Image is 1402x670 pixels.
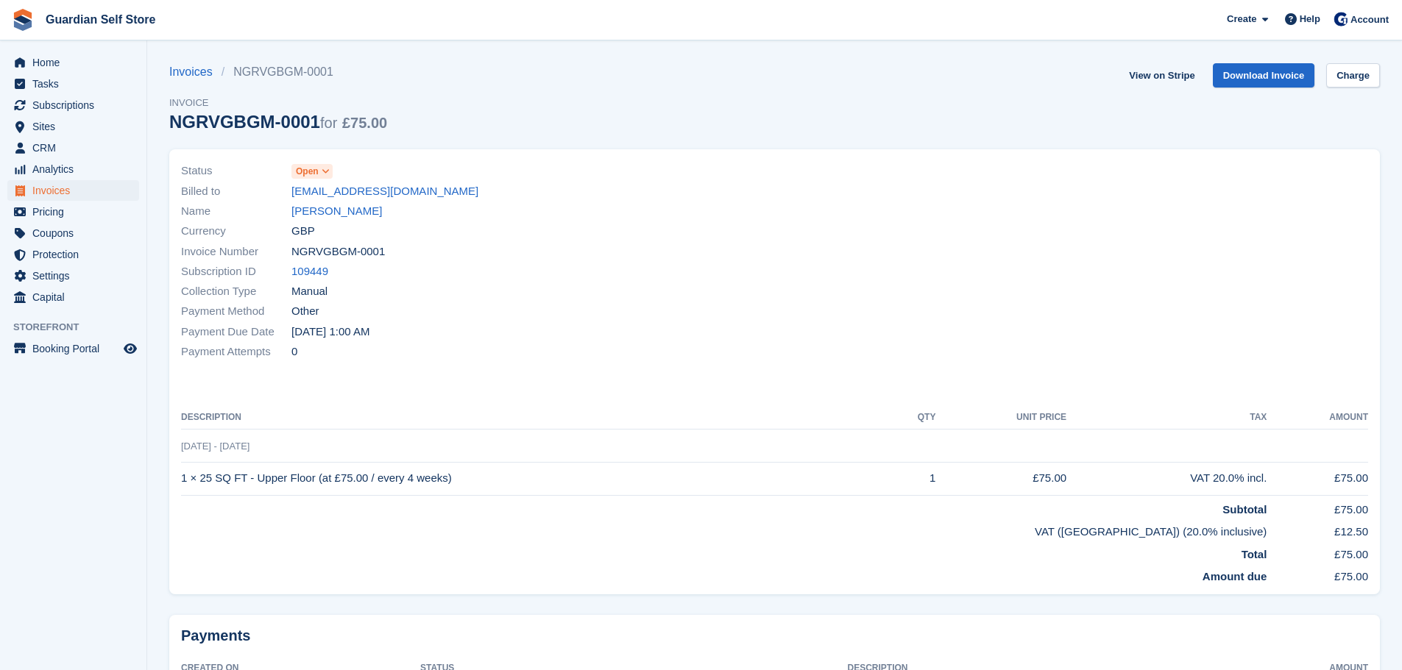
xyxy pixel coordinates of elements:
th: QTY [888,406,935,430]
a: menu [7,265,139,286]
span: Name [181,203,291,220]
span: Home [32,52,121,73]
td: £75.00 [1267,541,1368,563]
span: for [320,115,337,131]
span: Currency [181,223,291,240]
span: Settings [32,265,121,286]
a: menu [7,159,139,179]
a: menu [7,138,139,158]
td: £75.00 [1267,563,1368,585]
span: Capital [32,287,121,307]
span: Billed to [181,183,291,200]
a: View on Stripe [1123,63,1200,88]
span: Pricing [32,202,121,222]
a: Guardian Self Store [40,7,161,32]
a: [EMAIL_ADDRESS][DOMAIN_NAME] [291,183,478,200]
span: CRM [32,138,121,158]
a: menu [7,52,139,73]
a: Preview store [121,340,139,357]
a: menu [7,223,139,243]
span: Invoice [169,96,387,110]
td: £75.00 [1267,495,1368,518]
span: Tasks [32,74,121,94]
span: [DATE] - [DATE] [181,441,249,452]
a: Open [291,163,333,179]
span: Storefront [13,320,146,335]
img: stora-icon-8386f47178a22dfd0bd8f6a31ec36ba5ce8667c1dd55bd0f319d3a0aa187defe.svg [12,9,34,31]
a: menu [7,180,139,201]
span: Invoice Number [181,243,291,260]
strong: Subtotal [1222,503,1267,516]
a: [PERSON_NAME] [291,203,382,220]
a: menu [7,202,139,222]
span: GBP [291,223,315,240]
span: NGRVGBGM-0001 [291,243,385,260]
span: Manual [291,283,328,300]
span: Coupons [32,223,121,243]
a: menu [7,116,139,137]
span: Protection [32,244,121,265]
span: Collection Type [181,283,291,300]
span: Status [181,163,291,179]
strong: Amount due [1203,570,1267,582]
th: Description [181,406,888,430]
th: Unit Price [935,406,1066,430]
span: Booking Portal [32,338,121,359]
a: menu [7,95,139,115]
span: 0 [291,343,297,360]
td: 1 [888,462,935,495]
a: menu [7,244,139,265]
td: 1 × 25 SQ FT - Upper Floor (at £75.00 / every 4 weeks) [181,462,888,495]
strong: Total [1242,548,1267,560]
span: Payment Due Date [181,324,291,341]
time: 2025-09-25 00:00:00 UTC [291,324,369,341]
td: £75.00 [1267,462,1368,495]
td: £12.50 [1267,518,1368,541]
a: Charge [1326,63,1380,88]
span: Subscriptions [32,95,121,115]
span: Other [291,303,319,320]
img: Tom Scott [1334,12,1348,26]
span: Invoices [32,180,121,201]
div: VAT 20.0% incl. [1066,470,1267,487]
h2: Payments [181,627,1368,645]
span: Analytics [32,159,121,179]
span: Help [1300,12,1320,26]
td: VAT ([GEOGRAPHIC_DATA]) (20.0% inclusive) [181,518,1267,541]
a: Download Invoice [1213,63,1315,88]
span: Subscription ID [181,263,291,280]
a: Invoices [169,63,222,81]
th: Tax [1066,406,1267,430]
span: Create [1227,12,1256,26]
div: NGRVGBGM-0001 [169,112,387,132]
span: Sites [32,116,121,137]
span: Payment Attempts [181,343,291,360]
a: menu [7,287,139,307]
span: Payment Method [181,303,291,320]
a: 109449 [291,263,328,280]
a: menu [7,338,139,359]
nav: breadcrumbs [169,63,387,81]
a: menu [7,74,139,94]
span: £75.00 [342,115,387,131]
span: Account [1350,13,1389,27]
td: £75.00 [935,462,1066,495]
span: Open [296,165,319,178]
th: Amount [1267,406,1368,430]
